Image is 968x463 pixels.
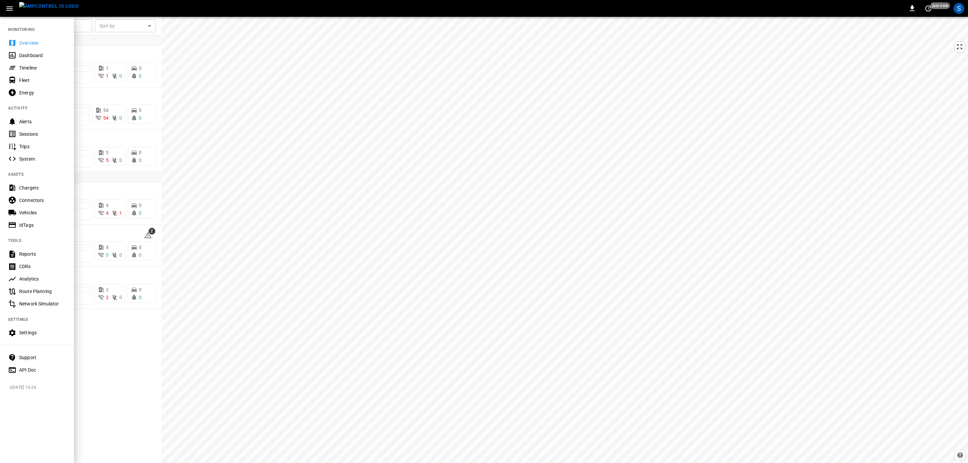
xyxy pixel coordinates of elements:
[19,300,66,307] div: Network Simulator
[19,40,66,46] div: Overview
[19,184,66,191] div: Chargers
[19,156,66,162] div: System
[19,131,66,137] div: Sessions
[19,354,66,361] div: Support
[19,52,66,59] div: Dashboard
[19,251,66,257] div: Reports
[923,3,934,14] button: set refresh interval
[19,65,66,71] div: Timeline
[19,143,66,150] div: Trips
[19,263,66,270] div: CDRs
[19,222,66,228] div: IdTags
[19,197,66,204] div: Connectors
[9,384,69,391] span: v [DATE] 16:26
[19,2,79,10] img: ampcontrol.io logo
[930,2,950,9] span: just now
[19,276,66,282] div: Analytics
[19,209,66,216] div: Vehicles
[19,89,66,96] div: Energy
[19,118,66,125] div: Alerts
[19,288,66,295] div: Route Planning
[954,3,964,14] div: profile-icon
[19,329,66,336] div: Settings
[19,77,66,84] div: Fleet
[19,367,66,373] div: API Doc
